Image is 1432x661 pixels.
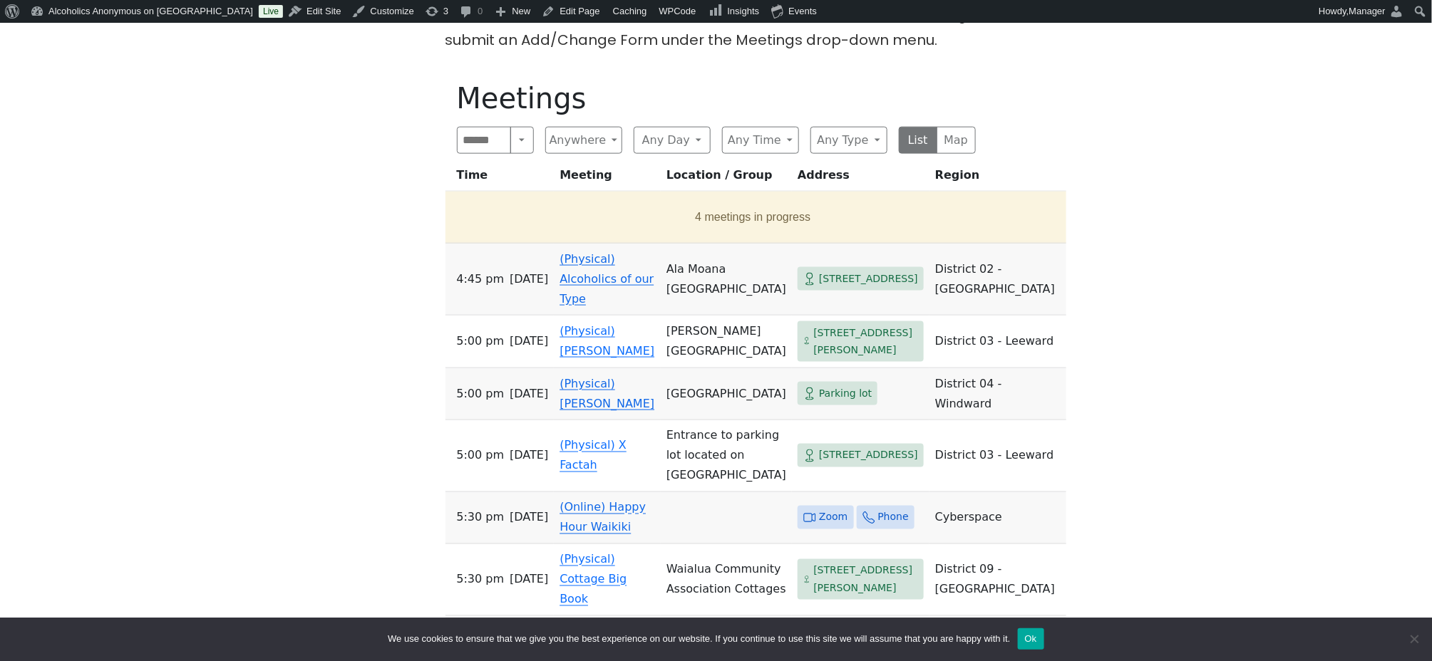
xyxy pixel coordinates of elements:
span: 5:00 PM [457,331,505,351]
td: Entrance to parking lot located on [GEOGRAPHIC_DATA] [661,420,792,492]
span: Manager [1349,6,1386,16]
span: [DATE] [510,384,548,404]
span: [STREET_ADDRESS] [819,447,918,464]
span: 5:00 PM [457,384,505,404]
td: District 04 - Windward [929,368,1066,420]
button: Any Type [810,127,887,154]
span: [STREET_ADDRESS] [819,270,918,288]
span: 5:30 PM [457,508,505,528]
button: List [899,127,938,154]
td: Cyberspace [929,492,1066,544]
td: District 03 - Leeward [929,420,1066,492]
td: [GEOGRAPHIC_DATA] [661,368,792,420]
td: District 03 - Leeward [929,316,1066,368]
span: [DATE] [510,446,548,466]
span: [DATE] [510,508,548,528]
th: Region [929,165,1066,192]
td: Waialua Community Association Cottages [661,544,792,616]
th: Address [792,165,929,192]
span: [STREET_ADDRESS][PERSON_NAME] [813,562,918,597]
td: Ala Moana [GEOGRAPHIC_DATA] [661,244,792,316]
span: [STREET_ADDRESS][PERSON_NAME] [813,324,918,359]
span: [DATE] [510,331,548,351]
button: Search [510,127,533,154]
td: [PERSON_NAME][GEOGRAPHIC_DATA] [661,316,792,368]
h1: Meetings [457,81,976,115]
th: Time [445,165,555,192]
span: Phone [878,509,909,526]
button: Any Time [722,127,799,154]
span: 5:30 PM [457,570,505,590]
a: (Physical) [PERSON_NAME] [560,377,654,410]
input: Search [457,127,512,154]
span: [DATE] [510,570,548,590]
span: We use cookies to ensure that we give you the best experience on our website. If you continue to ... [388,632,1010,646]
button: Ok [1018,628,1044,650]
span: No [1407,632,1421,646]
span: Insights [728,6,760,16]
td: District 09 - [GEOGRAPHIC_DATA] [929,544,1066,616]
a: (Physical) X Factah [560,439,627,472]
button: Anywhere [545,127,622,154]
span: Parking lot [819,385,872,402]
th: Location / Group [661,165,792,192]
a: (Physical) Alcoholics of our Type [560,252,654,306]
button: Map [937,127,976,154]
button: Any Day [634,127,711,154]
span: Zoom [819,509,848,526]
a: Live [259,5,283,18]
td: District 02 - [GEOGRAPHIC_DATA] [929,244,1066,316]
a: (Physical) Cottage Big Book [560,553,627,606]
button: 4 meetings in progress [451,197,1056,237]
span: 4:45 PM [457,269,505,289]
span: 5:00 PM [457,446,505,466]
span: [DATE] [510,269,548,289]
th: Meeting [554,165,661,192]
a: (Online) Happy Hour Waikiki [560,501,646,534]
a: (Physical) [PERSON_NAME] [560,324,654,358]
